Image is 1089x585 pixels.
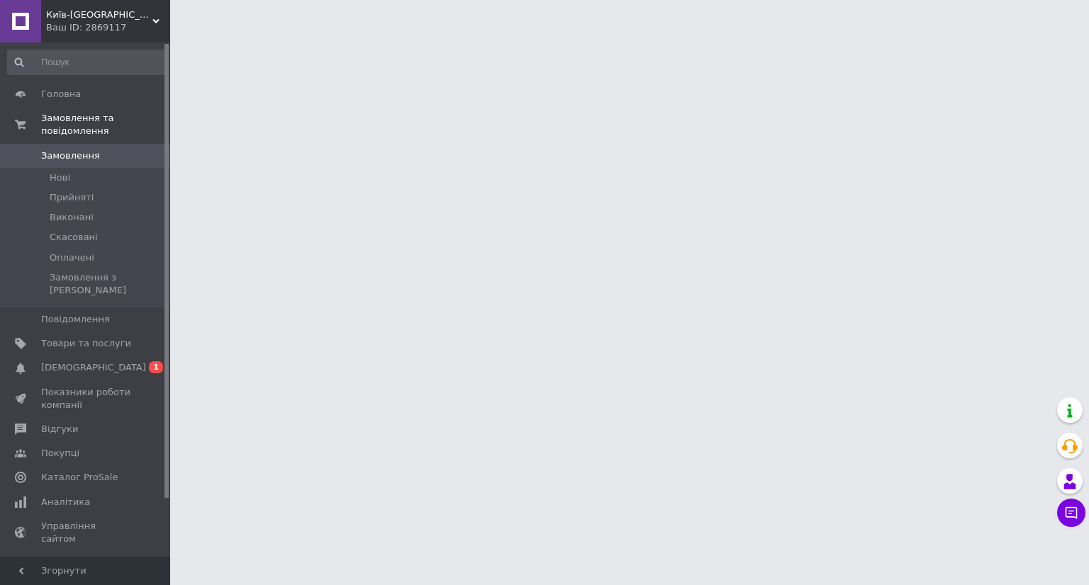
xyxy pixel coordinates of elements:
span: Замовлення та повідомлення [41,112,170,137]
div: Ваш ID: 2869117 [46,21,170,34]
button: Чат з покупцем [1057,499,1085,527]
span: Повідомлення [41,313,110,326]
span: Скасовані [50,231,98,244]
span: Замовлення з [PERSON_NAME] [50,271,166,297]
span: Виконані [50,211,94,224]
span: Аналітика [41,496,90,509]
input: Пошук [7,50,167,75]
span: Показники роботи компанії [41,386,131,411]
span: Товари та послуги [41,337,131,350]
span: Прийняті [50,191,94,204]
span: Головна [41,88,81,101]
span: Нові [50,171,70,184]
span: Покупці [41,447,79,460]
span: 1 [149,361,163,373]
span: [DEMOGRAPHIC_DATA] [41,361,146,374]
span: Відгуки [41,423,78,436]
span: Київ-Кава [46,8,152,21]
span: Замовлення [41,149,100,162]
span: Каталог ProSale [41,471,118,484]
span: Оплачені [50,251,94,264]
span: Управління сайтом [41,520,131,545]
